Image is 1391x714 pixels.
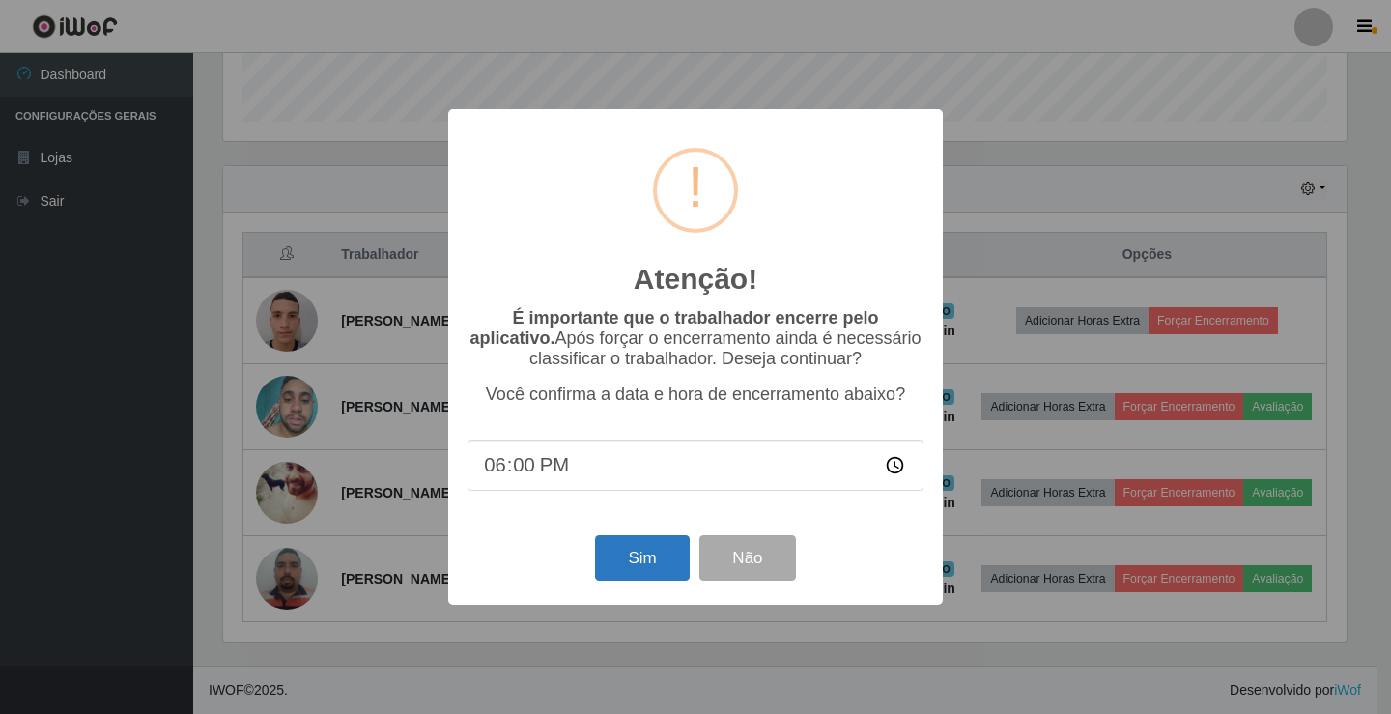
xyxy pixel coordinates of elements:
p: Após forçar o encerramento ainda é necessário classificar o trabalhador. Deseja continuar? [468,308,923,369]
button: Não [699,535,795,581]
h2: Atenção! [634,262,757,297]
button: Sim [595,535,689,581]
p: Você confirma a data e hora de encerramento abaixo? [468,385,923,405]
b: É importante que o trabalhador encerre pelo aplicativo. [469,308,878,348]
